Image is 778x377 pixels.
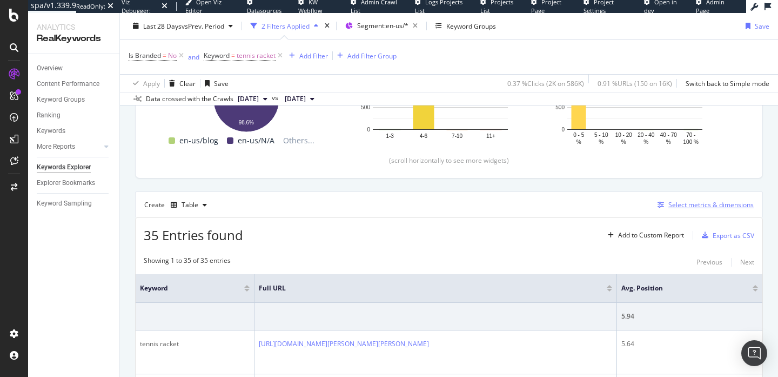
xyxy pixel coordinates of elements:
[144,256,231,269] div: Showing 1 to 35 of 35 entries
[367,127,370,133] text: 0
[357,21,408,30] span: Segment: en-us/*
[37,125,65,137] div: Keywords
[696,256,722,269] button: Previous
[697,227,754,244] button: Export as CSV
[37,32,111,45] div: RealKeywords
[37,78,99,90] div: Content Performance
[146,94,233,104] div: Data crossed with the Crawls
[37,198,112,209] a: Keyword Sampling
[246,17,323,35] button: 2 Filters Applied
[618,232,684,239] div: Add to Custom Report
[599,139,603,145] text: %
[179,134,218,147] span: en-us/blog
[37,162,112,173] a: Keywords Explorer
[259,283,591,293] span: Full URL
[182,21,224,30] span: vs Prev. Period
[238,94,259,104] span: 2025 Oct. 12th
[231,51,235,60] span: =
[188,48,199,65] button: and
[713,231,754,240] div: Export as CSV
[261,21,310,30] div: 2 Filters Applied
[37,177,112,189] a: Explorer Bookmarks
[129,75,160,92] button: Apply
[555,104,565,110] text: 500
[643,139,648,145] text: %
[598,78,672,88] div: 0.91 % URLs ( 150 on 16K )
[259,339,429,348] a: [URL][DOMAIN_NAME][PERSON_NAME][PERSON_NAME]
[233,92,272,105] button: [DATE]
[272,93,280,103] span: vs
[37,22,111,32] div: Analytics
[214,78,229,88] div: Save
[299,51,328,60] div: Add Filter
[576,139,581,145] text: %
[420,133,428,139] text: 4-6
[681,75,769,92] button: Switch back to Simple mode
[140,339,250,349] div: tennis racket
[507,78,584,88] div: 0.37 % Clicks ( 2K on 586K )
[452,133,462,139] text: 7-10
[621,283,736,293] span: Avg. Position
[573,132,584,138] text: 0 - 5
[594,132,608,138] text: 5 - 10
[285,49,328,62] button: Add Filter
[621,339,758,349] div: 5.64
[446,21,496,30] div: Keyword Groups
[683,139,699,145] text: 100 %
[666,139,671,145] text: %
[239,120,254,126] text: 98.6%
[37,141,75,153] div: More Reports
[37,94,85,105] div: Keyword Groups
[37,162,91,173] div: Keywords Explorer
[247,6,281,15] span: Datasources
[188,52,199,61] div: and
[638,132,655,138] text: 20 - 40
[323,21,332,31] div: times
[347,51,397,60] div: Add Filter Group
[755,21,769,30] div: Save
[149,156,749,165] div: (scroll horizontally to see more widgets)
[361,104,370,110] text: 500
[204,51,230,60] span: Keyword
[182,202,198,208] div: Table
[129,51,161,60] span: Is Branded
[686,78,769,88] div: Switch back to Simple mode
[285,94,306,104] span: 2025 Sep. 14th
[37,63,112,74] a: Overview
[341,17,422,35] button: Segment:en-us/*
[179,78,196,88] div: Clear
[37,110,61,121] div: Ranking
[741,340,767,366] div: Open Intercom Messenger
[740,256,754,269] button: Next
[37,198,92,209] div: Keyword Sampling
[668,200,754,209] div: Select metrics & dimensions
[37,177,95,189] div: Explorer Bookmarks
[37,125,112,137] a: Keywords
[37,63,63,74] div: Overview
[37,141,101,153] a: More Reports
[561,127,565,133] text: 0
[615,132,633,138] text: 10 - 20
[165,75,196,92] button: Clear
[279,134,319,147] span: Others...
[741,17,769,35] button: Save
[166,196,211,214] button: Table
[696,257,722,267] div: Previous
[37,110,112,121] a: Ranking
[144,226,243,244] span: 35 Entries found
[740,257,754,267] div: Next
[140,283,228,293] span: Keyword
[486,133,495,139] text: 11+
[386,133,394,139] text: 1-3
[238,134,274,147] span: en-us/N/A
[237,48,276,63] span: tennis racket
[144,196,211,214] div: Create
[431,17,500,35] button: Keyword Groups
[686,132,695,138] text: 70 -
[168,48,177,63] span: No
[200,75,229,92] button: Save
[76,2,105,11] div: ReadOnly:
[163,51,166,60] span: =
[280,92,319,105] button: [DATE]
[603,227,684,244] button: Add to Custom Report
